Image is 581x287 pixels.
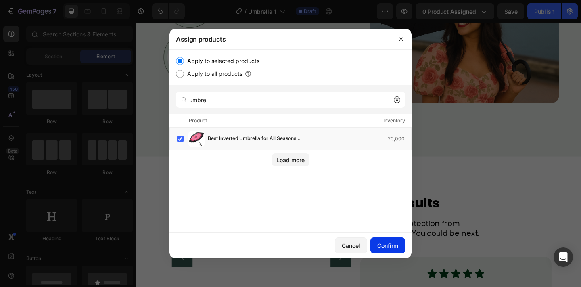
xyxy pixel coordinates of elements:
img: product-img [188,131,205,147]
span: Best Inverted Umbrella for All Seasons [[GEOGRAPHIC_DATA]] [208,134,348,143]
div: Assign products [169,29,391,50]
div: Inventory [383,117,405,125]
button: Carousel Back Arrow [39,243,61,266]
div: /> [169,50,412,233]
button: Cancel [335,237,367,253]
div: Confirm [377,241,398,250]
button: Dot [134,243,139,248]
input: Search products [176,92,405,108]
div: Load more [276,156,305,164]
div: Open Intercom Messenger [554,247,573,267]
p: 100% of users stayed dry and protected in heavy rain with our inverted umbrella. [94,18,229,57]
div: Product [189,117,207,125]
button: Load more [272,153,309,166]
label: Apply to selected products [184,56,259,66]
button: Carousel Next Arrow [211,243,234,266]
button: Confirm [370,237,405,253]
p: Thousands have experienced reliable protection from rain, wind, and sun with our Inverted Umbrell... [33,214,451,235]
div: Cancel [342,241,360,250]
div: 20,000 [388,135,411,143]
h2: Real People. Real Results [32,186,452,206]
img: gempages_578838273980367591-df9d59a8-5d80-4719-9438-62b9ff42e64e.png [28,7,89,68]
label: Apply to all products [184,69,242,79]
